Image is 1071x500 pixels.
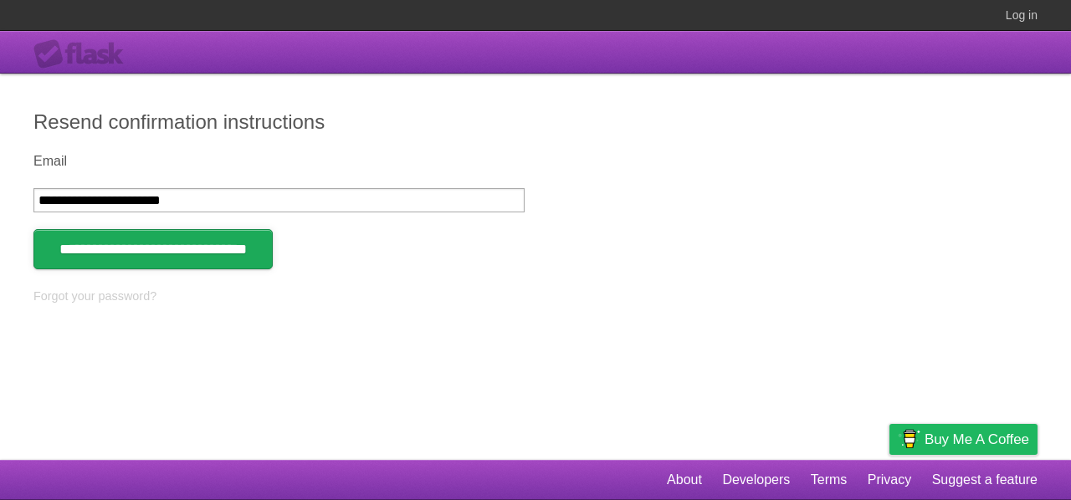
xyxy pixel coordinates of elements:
[925,425,1029,454] span: Buy me a coffee
[33,154,525,169] label: Email
[889,424,1038,455] a: Buy me a coffee
[667,464,702,496] a: About
[33,289,156,303] a: Forgot your password?
[811,464,848,496] a: Terms
[898,425,920,453] img: Buy me a coffee
[33,107,1038,137] h2: Resend confirmation instructions
[868,464,911,496] a: Privacy
[33,39,134,69] div: Flask
[932,464,1038,496] a: Suggest a feature
[722,464,790,496] a: Developers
